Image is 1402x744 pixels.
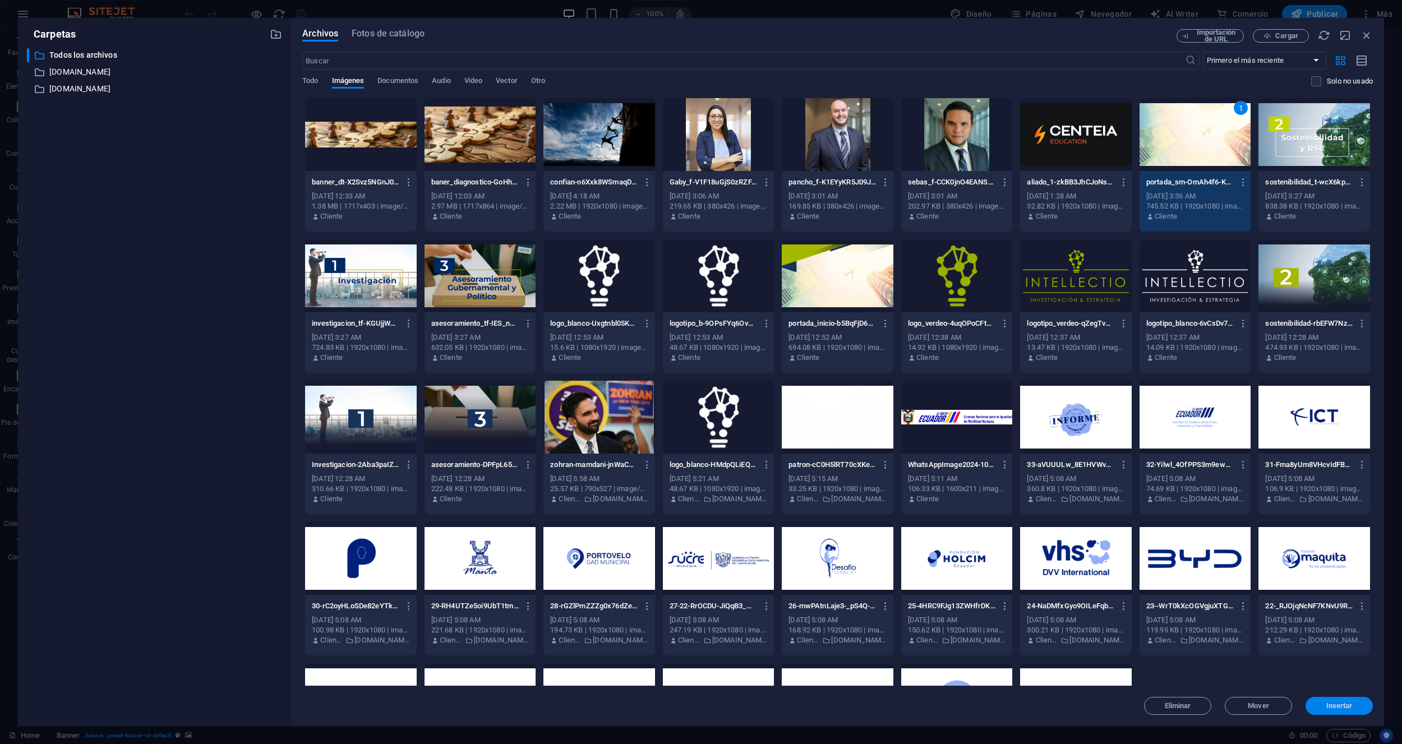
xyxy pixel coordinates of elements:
p: patron-cC0H5lRT70cXKeK8to5EuQ.png [788,460,876,470]
div: [DATE] 12:28 AM [1265,332,1363,343]
div: 13.47 KB | 1920x1080 | image/png [1027,343,1125,353]
p: 33-aVUUULw_8E1HVWvZc63jxg.png [1027,460,1114,470]
span: Importación de URL [1193,29,1239,43]
p: 27-22-RrOCDU-JiQqB3_M6P5w.png [670,601,757,611]
span: Fotos de catálogo [352,27,425,40]
div: [DATE] 5:11 AM [908,474,1006,484]
div: 119.95 KB | 1920x1080 | image/png [1146,625,1244,635]
p: Solo muestra los archivos que no están usándose en el sitio web. Los archivos añadidos durante es... [1327,76,1373,86]
div: 48.67 KB | 1080x1920 | image/png [670,484,768,494]
p: asesoramiento_tf-IES_nXQOBSHHCaRq1a6VQw.png [431,318,519,329]
div: [DATE] 5:08 AM [1146,615,1244,625]
p: Cliente [797,494,819,504]
div: [DATE] 5:08 AM [1146,474,1244,484]
div: [DATE] 12:37 AM [1027,332,1125,343]
div: ​ [27,48,29,62]
p: pancho_f-K1EYyKR5J09J4WoyA89ZGg [788,177,876,187]
div: Por: Cliente | Carpeta: intellectioec.com [1027,635,1125,645]
p: [DOMAIN_NAME] [49,66,261,78]
div: Por: Cliente | Carpeta: intellectioec.com [788,494,887,504]
p: Cliente [320,211,343,221]
span: Vector [496,74,518,90]
span: Todo [302,74,318,90]
p: logo_blanco-Uxgtnbl05KCHvsqcT3TjHg.png [550,318,638,329]
div: 221.68 KB | 1920x1080 | image/png [431,625,529,635]
div: 194.73 KB | 1920x1080 | image/png [550,625,648,635]
div: Por: Cliente | Carpeta: intellectioec.com [788,635,887,645]
div: Por: Cliente | Carpeta: intellectioec.com [1265,635,1363,645]
p: Gaby_f-V1F18uGjS0zRZFAht2i4oA.png [670,177,757,187]
p: investigacion_tf-KGUjjWmyWyl4ByCrLHkXvQ.png [312,318,399,329]
p: sostenibilidad_t-wcX6kpa36AfO88vg8qcOWw.png [1265,177,1353,187]
div: [DATE] 3:01 AM [788,191,887,201]
p: banner_dt-X2Svz5NGnJ0jKgRZ9Vo3hA.png [312,177,399,187]
div: [DOMAIN_NAME] [27,65,282,79]
button: Eliminar [1144,697,1211,715]
p: [DOMAIN_NAME] [593,494,648,504]
div: [DATE] 12:33 AM [312,191,410,201]
span: Imágenes [332,74,365,90]
p: 24-NaDMfxGyo9OILeFqbUxTpQ.png [1027,601,1114,611]
div: [DATE] 5:08 AM [1027,474,1125,484]
p: Cliente [559,211,581,221]
div: 14.92 KB | 1080x1920 | image/png [908,343,1006,353]
div: [DOMAIN_NAME] [27,82,282,96]
div: Por: Cliente | Carpeta: intellectioec.com [1146,494,1244,504]
p: Cliente [559,494,581,504]
p: [DOMAIN_NAME] [474,635,529,645]
div: [DATE] 12:53 AM [550,332,648,343]
p: [DOMAIN_NAME] [593,635,648,645]
p: asesoramiento-DPFpL65mH7MUom7XqGZCCQ.png [431,460,519,470]
p: [DOMAIN_NAME] [354,635,409,645]
p: Cliente [1155,494,1177,504]
div: Por: Cliente | Carpeta: intellectioec.com [431,635,529,645]
p: 29-RH4UTZe5oi9UbT1tmm_RCQ.png [431,601,519,611]
div: 2.22 MB | 1920x1080 | image/png [550,201,648,211]
div: Por: Cliente | Carpeta: intellectioec.com [550,494,648,504]
div: 212.29 KB | 1920x1080 | image/png [1265,625,1363,635]
p: Cliente [320,635,343,645]
p: Investigacion-2Aba3paIZcPOx9AjtXch5g.png [312,460,399,470]
div: [DATE] 5:08 AM [788,615,887,625]
div: Por: Cliente | Carpeta: intellectioec.com [1027,494,1125,504]
div: Por: Cliente | Carpeta: intellectioec.com [908,635,1006,645]
p: WhatsAppImage2024-10-08at13.58.02-lwpjGbOK03ZsdLLcBrQZXA.jpeg [908,460,995,470]
i: Cerrar [1361,29,1373,41]
p: sostenibilidad-rbEFW7NzpJL29xsiR5sJYg.png [1265,318,1353,329]
div: 15.6 KB | 1080x1920 | image/png [550,343,648,353]
p: Cliente [797,353,819,363]
div: 222.48 KB | 1920x1080 | image/png [431,484,529,494]
p: Cliente [440,635,462,645]
button: Cargar [1253,29,1309,43]
div: 25.57 KB | 790x527 | image/webp [550,484,648,494]
p: Cliente [1274,635,1297,645]
span: Audio [432,74,450,90]
p: Cliente [440,353,462,363]
button: Mover [1225,697,1292,715]
div: 300.21 KB | 1920x1080 | image/png [1027,625,1125,635]
div: 1 [1234,101,1248,115]
div: 474.93 KB | 1920x1080 | image/png [1265,343,1363,353]
p: Cliente [678,494,700,504]
div: Por: Cliente | Carpeta: intellectioec.com [312,635,410,645]
div: [DATE] 5:08 AM [431,615,529,625]
p: [DOMAIN_NAME] [951,635,1006,645]
div: 745.52 KB | 1920x1080 | image/png [1146,201,1244,211]
div: [DATE] 3:27 AM [312,332,410,343]
div: [DATE] 12:38 AM [908,332,1006,343]
p: [DOMAIN_NAME] [1189,635,1244,645]
p: portada_sm-OmAh4f6-K89Rth0RndZpmw.png [1146,177,1234,187]
p: Cliente [678,635,700,645]
p: [DOMAIN_NAME] [1189,494,1244,504]
p: Cliente [1036,353,1058,363]
div: 219.65 KB | 380x426 | image/png [670,201,768,211]
div: 310.66 KB | 1920x1080 | image/png [312,484,410,494]
p: 31-Fma8yUm8VHcvIdFBHNX9gw.png [1265,460,1353,470]
p: 30-rC2oyHLoSDe82eYTkVMz_A.png [312,601,399,611]
p: 28-rGZlPmZZZg0x76dZeJEW-A.png [550,601,638,611]
div: 100.98 KB | 1920x1080 | image/png [312,625,410,635]
div: 694.08 KB | 1920x1080 | image/png [788,343,887,353]
div: [DATE] 3:06 AM [670,191,768,201]
div: Por: Cliente | Carpeta: intellectioec.com [670,635,768,645]
div: Por: Cliente | Carpeta: intellectioec.com [1265,494,1363,504]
